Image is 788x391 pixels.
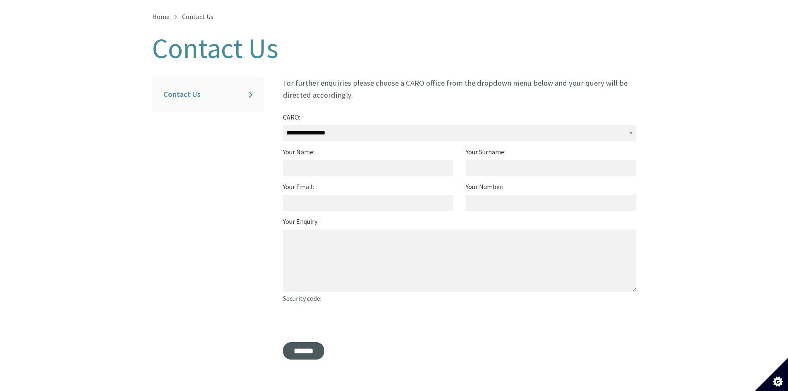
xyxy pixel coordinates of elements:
[755,358,788,391] button: Set cookie preferences
[283,294,321,302] span: Security code:
[283,303,409,336] iframe: reCAPTCHA
[283,111,300,123] label: CARO:
[283,77,636,101] p: For further enquiries please choose a CARO office from the dropdown menu below and your query wil...
[283,216,319,228] label: Your Enquiry:
[182,12,213,21] span: Contact Us
[162,85,254,104] a: Contact Us
[283,146,314,158] label: Your Name:
[466,181,503,193] label: Your Number:
[466,146,505,158] label: Your Surname:
[283,181,314,193] label: Your Email:
[152,33,636,64] h1: Contact Us
[152,12,170,21] a: Home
